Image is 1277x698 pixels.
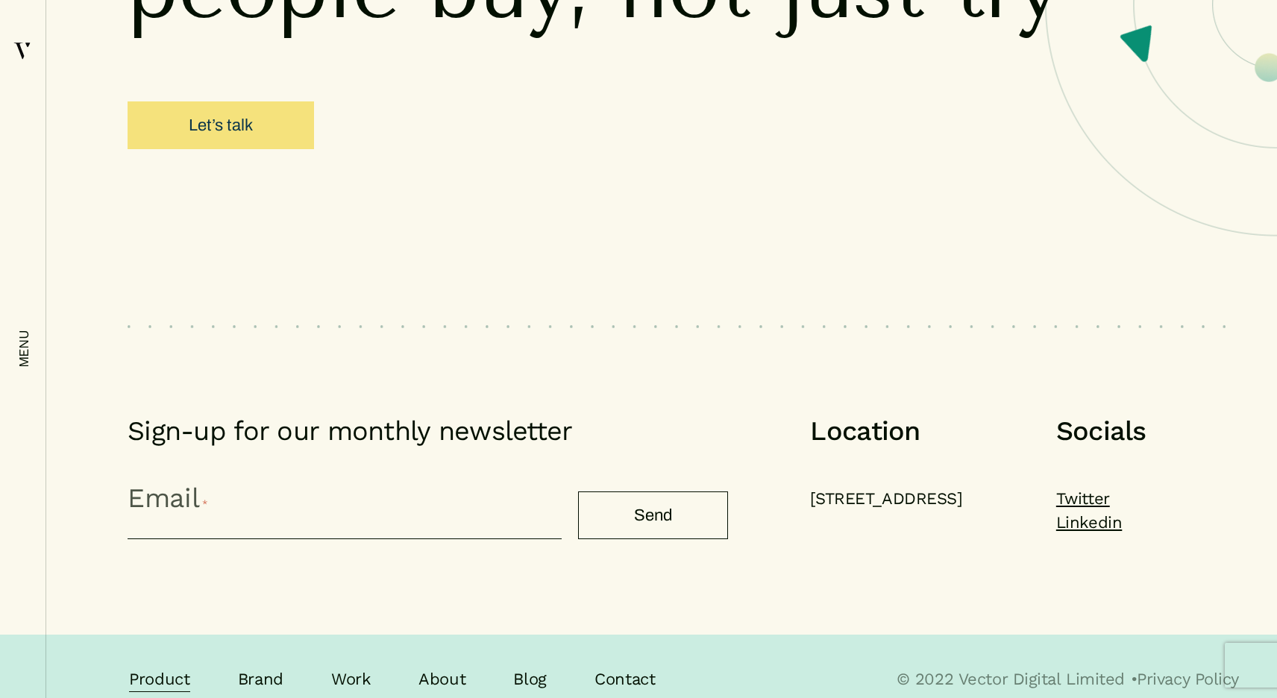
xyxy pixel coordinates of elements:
a: Let’s talk [128,101,314,149]
input: Send [578,491,728,539]
h5: Location [810,415,974,447]
a: Privacy Policy [1137,667,1239,691]
h5: Socials [1056,415,1220,447]
a: Brand [238,667,283,692]
h2: Sign-up for our monthly newsletter [128,415,728,447]
p: © 2022 Vector Digital Limited • [897,667,1239,691]
em: menu [16,330,31,368]
a: Twitter [1056,487,1110,511]
a: About [418,667,465,692]
a: Work [331,667,371,692]
a: Blog [513,667,547,692]
a: Product [129,667,190,692]
address: [STREET_ADDRESS] [810,487,974,511]
a: Linkedin [1056,511,1122,535]
a: Contact [594,667,656,692]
